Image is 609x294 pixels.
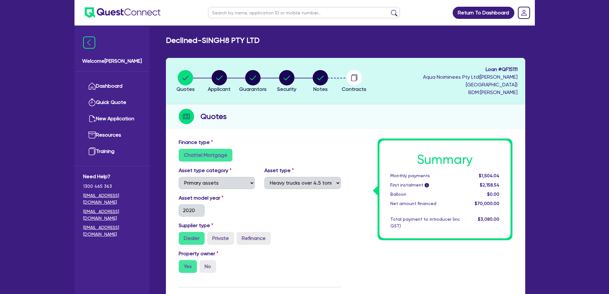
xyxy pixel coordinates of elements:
[390,152,500,167] h1: Summary
[277,86,296,92] span: Security
[88,99,96,106] img: quick-quote
[88,115,96,123] img: new-application
[83,183,141,190] span: 1300 465 363
[208,86,230,92] span: Applicant
[88,131,96,139] img: resources
[83,143,141,160] a: Training
[179,232,205,245] label: Dealer
[83,36,95,49] img: icon-menu-close
[83,208,141,222] a: [EMAIL_ADDRESS][DOMAIN_NAME]
[176,70,195,93] button: Quotes
[373,89,518,96] span: BDM: [PERSON_NAME]
[88,147,96,155] img: training
[239,86,267,92] span: Guarantors
[207,232,234,245] label: Private
[516,4,532,21] a: Dropdown toggle
[487,192,499,197] span: $0.00
[82,57,142,65] span: Welcome [PERSON_NAME]
[179,167,231,174] label: Asset type category
[386,191,465,198] div: Balloon
[179,109,194,124] img: step-icon
[312,70,328,93] button: Notes
[179,139,213,146] label: Finance type
[425,183,429,187] span: i
[386,172,465,179] div: Monthly payments
[342,86,366,92] span: Contracts
[179,222,213,229] label: Supplier type
[373,66,518,73] span: Loan # QF15111
[199,260,216,273] label: No
[277,70,297,93] button: Security
[83,224,141,238] a: [EMAIL_ADDRESS][DOMAIN_NAME]
[453,7,514,19] a: Return To Dashboard
[208,7,400,18] input: Search by name, application ID or mobile number...
[179,260,197,273] label: Yes
[83,192,141,206] a: [EMAIL_ADDRESS][DOMAIN_NAME]
[176,86,195,92] span: Quotes
[313,86,328,92] span: Notes
[475,201,499,206] span: $70,000.00
[166,36,260,45] h2: Declined - SINGH8 PTY LTD
[239,70,267,93] button: Guarantors
[174,194,260,202] label: Asset model year
[264,167,294,174] label: Asset type
[386,200,465,207] div: Net amount financed
[480,182,499,187] span: $2,158.54
[479,173,499,178] span: $1,504.04
[83,94,141,111] a: Quick Quote
[83,78,141,94] a: Dashboard
[83,173,141,180] span: Need Help?
[179,149,232,162] label: Chattel Mortgage
[207,70,231,93] button: Applicant
[386,216,465,229] div: Total payment to introducer (inc GST)
[386,182,465,188] div: First instalment
[341,70,367,93] button: Contracts
[200,111,227,122] h2: Quotes
[478,217,499,222] span: $3,080.00
[83,111,141,127] a: New Application
[237,232,271,245] label: Refinance
[85,7,160,18] img: quest-connect-logo-blue
[179,250,218,258] label: Property owner
[423,74,518,88] span: Aqua Noiminees Pty Ltd ( [PERSON_NAME] [GEOGRAPHIC_DATA] )
[83,127,141,143] a: Resources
